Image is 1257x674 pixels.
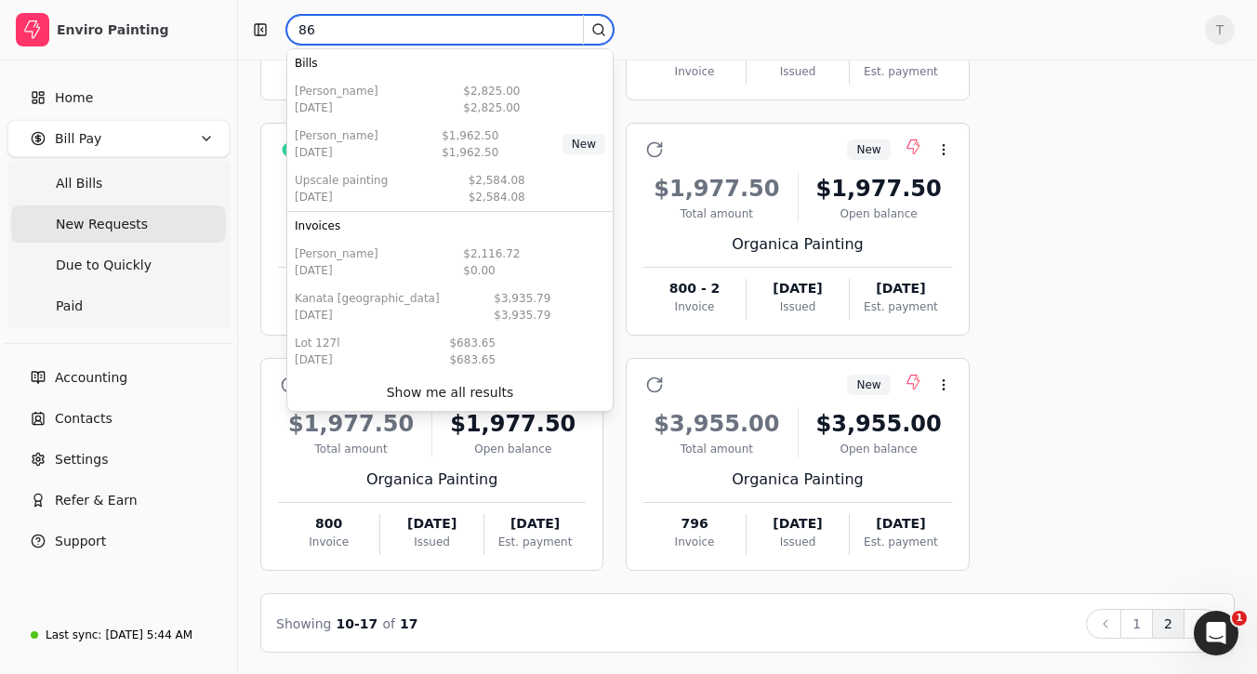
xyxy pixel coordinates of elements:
[278,63,379,80] div: Invoice
[463,99,520,116] div: $2,825.00
[850,298,951,315] div: Est. payment
[1152,609,1184,639] button: 2
[442,144,498,161] div: $1,962.50
[276,616,331,631] span: Showing
[295,83,378,99] div: [PERSON_NAME]
[7,79,230,116] a: Home
[7,441,230,478] a: Settings
[278,298,379,315] div: Invoice
[295,245,378,262] div: [PERSON_NAME]
[643,441,789,457] div: Total amount
[7,359,230,396] a: Accounting
[643,172,789,205] div: $1,977.50
[643,298,745,315] div: Invoice
[56,256,152,275] span: Due to Quickly
[295,351,340,368] div: [DATE]
[387,383,514,403] div: Show me all results
[56,215,148,234] span: New Requests
[56,297,83,316] span: Paid
[747,298,849,315] div: Issued
[55,450,108,469] span: Settings
[643,205,789,222] div: Total amount
[278,469,586,491] div: Organica Painting
[55,532,106,551] span: Support
[1194,611,1238,655] iframe: Intercom live chat
[46,627,101,643] div: Last sync:
[295,99,378,116] div: [DATE]
[11,165,226,202] a: All Bills
[1232,611,1247,626] span: 1
[278,205,424,222] div: Total amount
[287,49,613,374] div: Suggestions
[55,491,138,510] span: Refer & Earn
[7,482,230,519] button: Refer & Earn
[400,616,417,631] span: 17
[463,83,520,99] div: $2,825.00
[494,307,550,324] div: $3,935.79
[287,49,613,77] div: Bills
[278,279,379,298] div: INV0104
[469,172,525,189] div: $2,584.08
[287,212,613,240] div: Invoices
[278,407,424,441] div: $1,977.50
[7,522,230,560] button: Support
[1205,15,1235,45] span: T
[337,616,378,631] span: 10 - 17
[278,172,424,205] div: $1,356.00
[643,233,951,256] div: Organica Painting
[295,127,378,144] div: [PERSON_NAME]
[55,409,112,429] span: Contacts
[295,189,388,205] div: [DATE]
[806,172,952,205] div: $1,977.50
[278,441,424,457] div: Total amount
[806,441,952,457] div: Open balance
[484,514,586,534] div: [DATE]
[278,233,586,256] div: [PERSON_NAME]
[291,377,609,407] button: Show me all results
[850,534,951,550] div: Est. payment
[11,287,226,324] a: Paid
[484,534,586,550] div: Est. payment
[380,514,483,534] div: [DATE]
[295,307,440,324] div: [DATE]
[278,534,379,550] div: Invoice
[449,335,496,351] div: $683.65
[469,189,525,205] div: $2,584.08
[295,335,340,351] div: Lot 127L
[747,279,849,298] div: [DATE]
[850,279,951,298] div: [DATE]
[57,20,221,39] div: Enviro Painting
[449,351,496,368] div: $683.65
[463,245,520,262] div: $2,116.72
[850,63,951,80] div: Est. payment
[643,279,745,298] div: 800 - 2
[295,144,378,161] div: [DATE]
[440,441,586,457] div: Open balance
[7,400,230,437] a: Contacts
[295,290,440,307] div: Kanata [GEOGRAPHIC_DATA]
[856,141,880,158] span: New
[380,534,483,550] div: Issued
[747,534,849,550] div: Issued
[643,63,745,80] div: Invoice
[11,205,226,243] a: New Requests
[382,616,395,631] span: of
[643,534,745,550] div: Invoice
[1120,609,1153,639] button: 1
[806,205,952,222] div: Open balance
[442,127,498,144] div: $1,962.50
[643,514,745,534] div: 796
[55,129,101,149] span: Bill Pay
[55,88,93,108] span: Home
[850,514,951,534] div: [DATE]
[11,246,226,284] a: Due to Quickly
[806,407,952,441] div: $3,955.00
[7,618,230,652] a: Last sync:[DATE] 5:44 AM
[295,262,378,279] div: [DATE]
[463,262,520,279] div: $0.00
[747,63,849,80] div: Issued
[295,172,388,189] div: Upscale Painting
[105,627,192,643] div: [DATE] 5:44 AM
[55,368,127,388] span: Accounting
[278,514,379,534] div: 800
